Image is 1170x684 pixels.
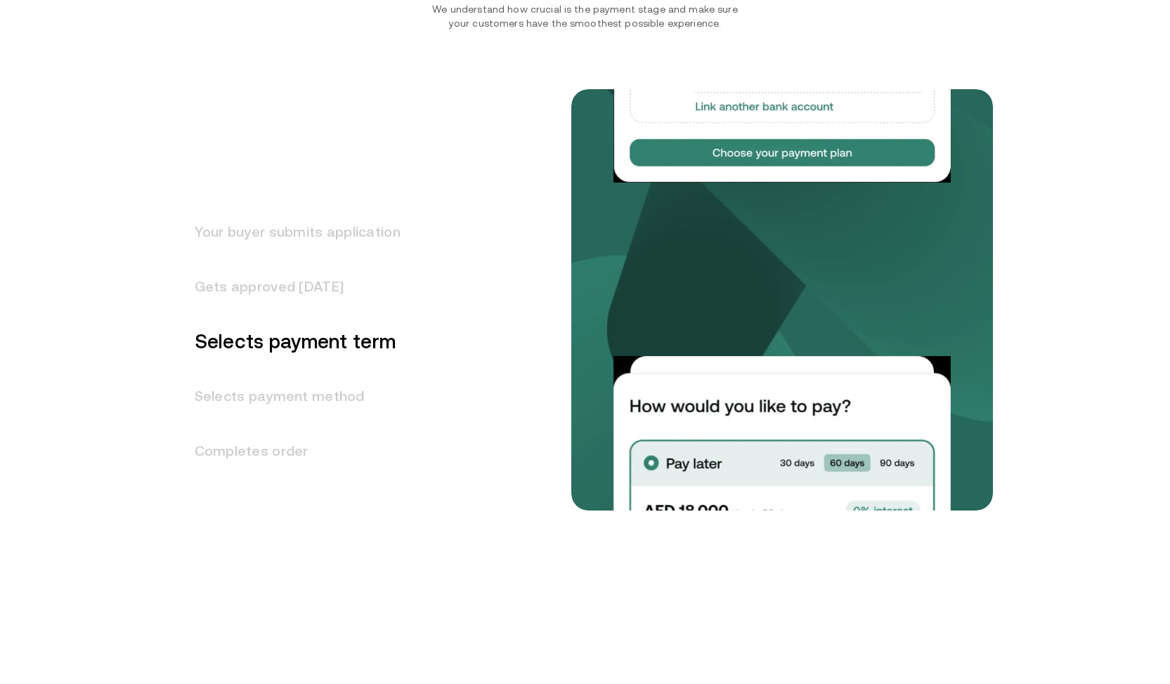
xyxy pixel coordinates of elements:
[178,204,401,259] h3: Your buyer submits application
[613,356,951,551] img: Selects payment term
[178,369,401,423] h3: Selects payment method
[178,423,401,478] h3: Completes order
[178,259,401,314] h3: Gets approved [DATE]
[426,2,745,30] p: We understand how crucial is the payment stage and make sure your customers have the smoothest po...
[178,314,401,369] h3: Selects payment term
